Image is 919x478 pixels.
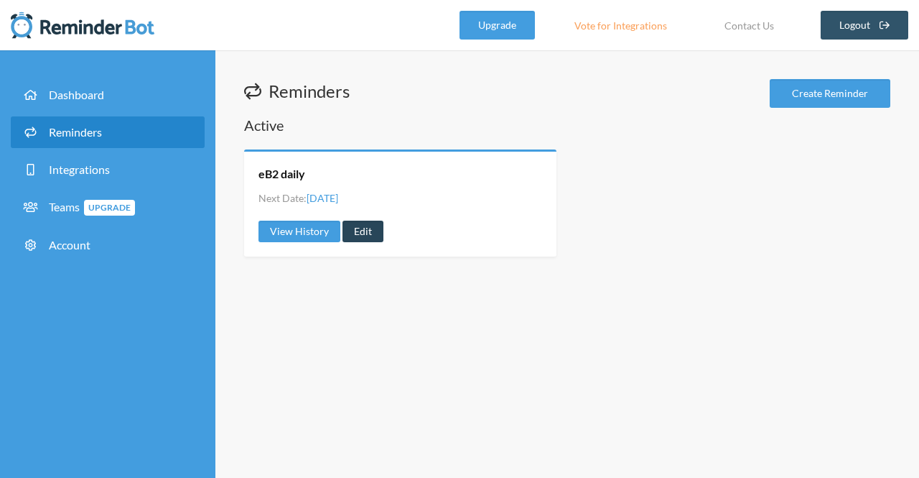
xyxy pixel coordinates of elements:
[706,11,792,40] a: Contact Us
[459,11,535,40] a: Upgrade
[11,229,205,261] a: Account
[11,191,205,224] a: TeamsUpgrade
[258,190,338,206] li: Next Date:
[49,238,90,252] span: Account
[11,154,205,185] a: Integrations
[11,116,205,148] a: Reminders
[770,79,890,108] a: Create Reminder
[11,11,154,40] img: Reminder Bot
[556,11,685,40] a: Vote for Integrations
[84,200,135,216] span: Upgrade
[821,11,909,40] a: Logout
[244,115,890,135] h2: Active
[49,125,102,139] span: Reminders
[258,221,340,242] a: View History
[258,166,305,182] a: eB2 daily
[49,162,110,176] span: Integrations
[49,200,135,213] span: Teams
[49,88,104,101] span: Dashboard
[307,192,338,204] span: [DATE]
[342,221,383,242] a: Edit
[244,79,350,104] h1: Reminders
[11,79,205,111] a: Dashboard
